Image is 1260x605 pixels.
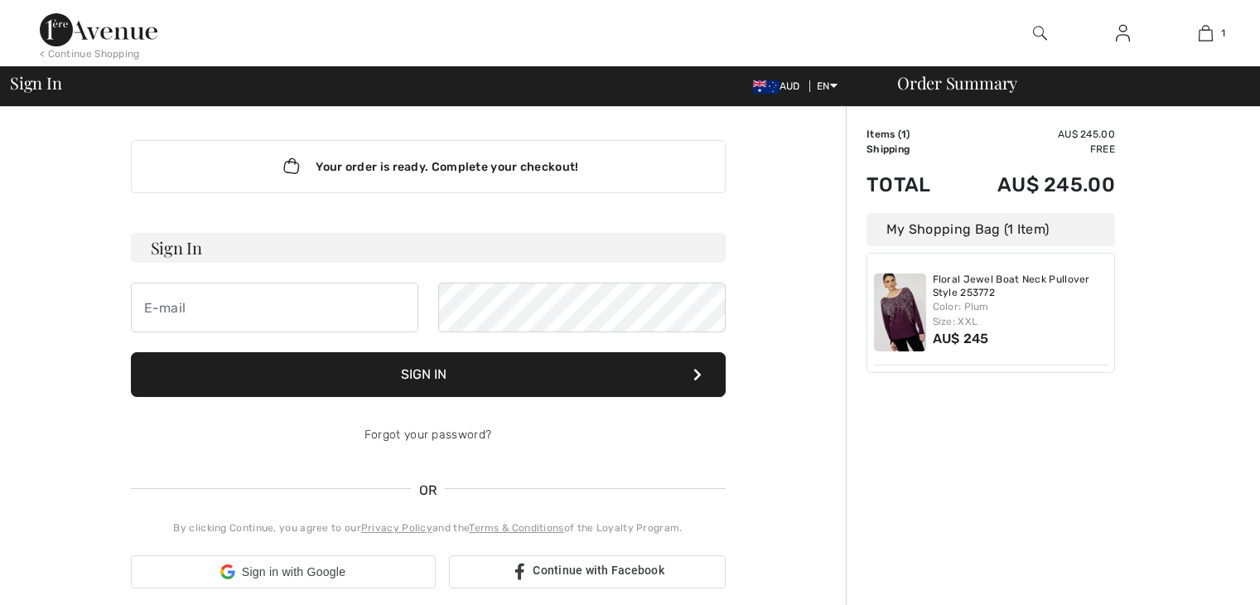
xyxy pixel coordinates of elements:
[10,75,61,91] span: Sign In
[867,213,1115,246] div: My Shopping Bag (1 Item)
[954,157,1115,213] td: AU$ 245.00
[933,299,1108,329] div: Color: Plum Size: XXL
[901,128,906,140] span: 1
[411,481,446,501] span: OR
[1221,26,1225,41] span: 1
[877,75,1250,91] div: Order Summary
[933,331,989,346] span: AU$ 245
[131,283,418,332] input: E-mail
[40,46,140,61] div: < Continue Shopping
[874,273,926,351] img: Floral Jewel Boat Neck Pullover Style 253772
[1103,23,1143,44] a: Sign In
[753,80,780,94] img: Australian Dollar
[1165,23,1246,43] a: 1
[361,522,432,534] a: Privacy Policy
[131,520,726,535] div: By clicking Continue, you agree to our and the of the Loyalty Program.
[933,273,1108,299] a: Floral Jewel Boat Neck Pullover Style 253772
[817,80,838,92] span: EN
[131,555,436,588] div: Sign in with Google
[242,564,345,581] span: Sign in with Google
[364,428,491,442] a: Forgot your password?
[954,142,1115,157] td: Free
[753,80,807,92] span: AUD
[533,564,664,577] span: Continue with Facebook
[954,127,1115,142] td: AU$ 245.00
[867,127,954,142] td: Items ( )
[1116,23,1130,43] img: My Info
[867,157,954,213] td: Total
[1199,23,1213,43] img: My Bag
[1033,23,1047,43] img: search the website
[131,140,726,193] div: Your order is ready. Complete your checkout!
[449,555,726,588] a: Continue with Facebook
[131,352,726,397] button: Sign In
[469,522,563,534] a: Terms & Conditions
[867,142,954,157] td: Shipping
[131,233,726,263] h3: Sign In
[40,13,157,46] img: 1ère Avenue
